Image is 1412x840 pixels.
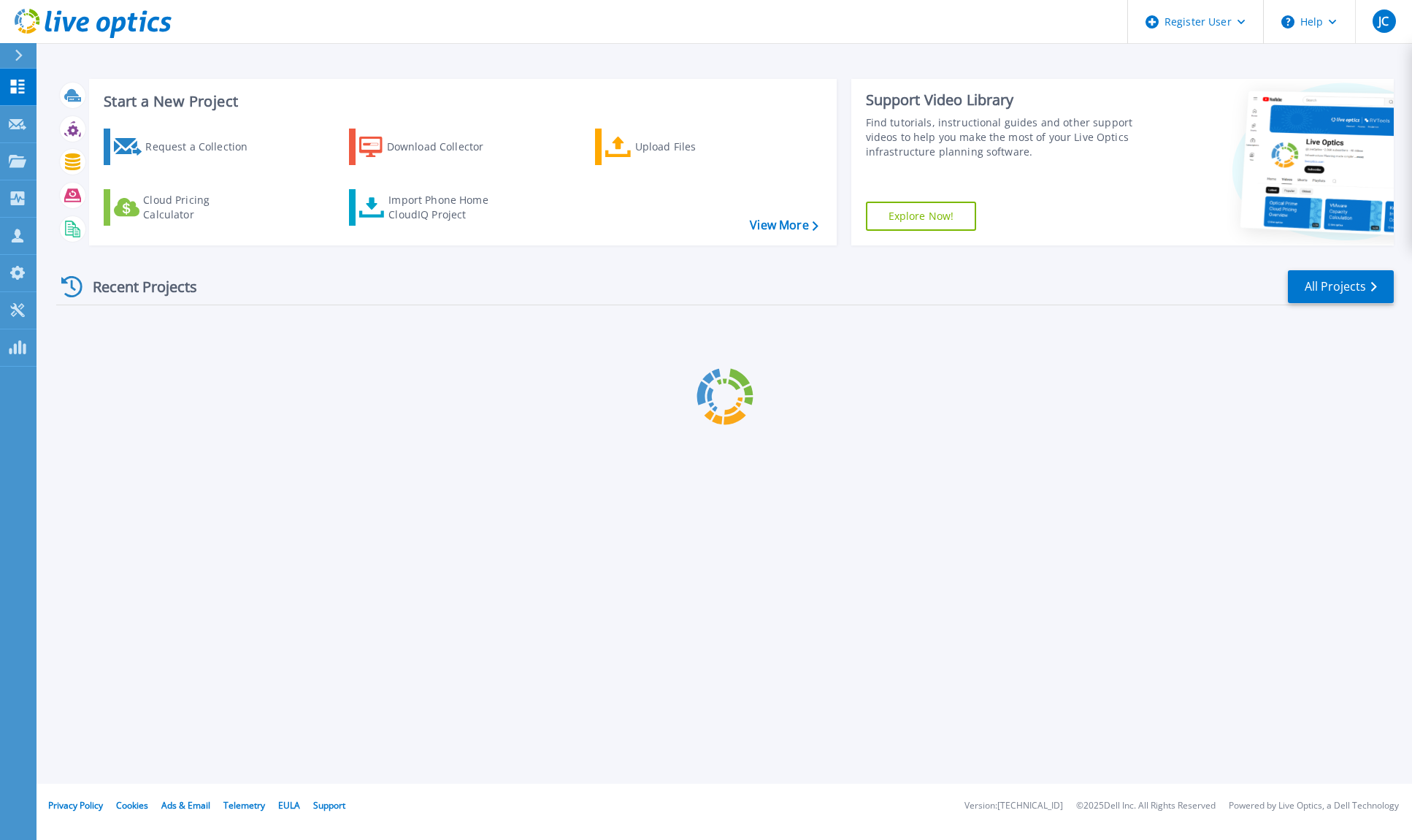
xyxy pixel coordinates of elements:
a: Cookies [116,799,148,812]
a: Ads & Email [161,799,210,812]
span: JC [1378,15,1389,27]
a: Download Collector [349,129,512,165]
a: View More [750,218,818,232]
a: Privacy Policy [48,799,103,812]
a: Explore Now! [866,202,977,231]
a: Request a Collection [104,129,266,165]
li: Version: [TECHNICAL_ID] [964,801,1063,811]
a: Support [313,799,345,812]
div: Request a Collection [145,132,262,161]
a: Upload Files [595,129,758,165]
a: Cloud Pricing Calculator [104,189,266,226]
a: EULA [278,799,300,812]
div: Recent Projects [56,269,217,305]
a: All Projects [1288,270,1394,303]
li: © 2025 Dell Inc. All Rights Reserved [1076,801,1216,811]
li: Powered by Live Optics, a Dell Technology [1229,801,1399,811]
a: Telemetry [223,799,265,812]
div: Find tutorials, instructional guides and other support videos to help you make the most of your L... [866,115,1143,159]
div: Download Collector [387,132,504,161]
div: Cloud Pricing Calculator [143,193,260,222]
h3: Start a New Project [104,93,818,110]
div: Upload Files [635,132,752,161]
div: Import Phone Home CloudIQ Project [388,193,502,222]
div: Support Video Library [866,91,1143,110]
